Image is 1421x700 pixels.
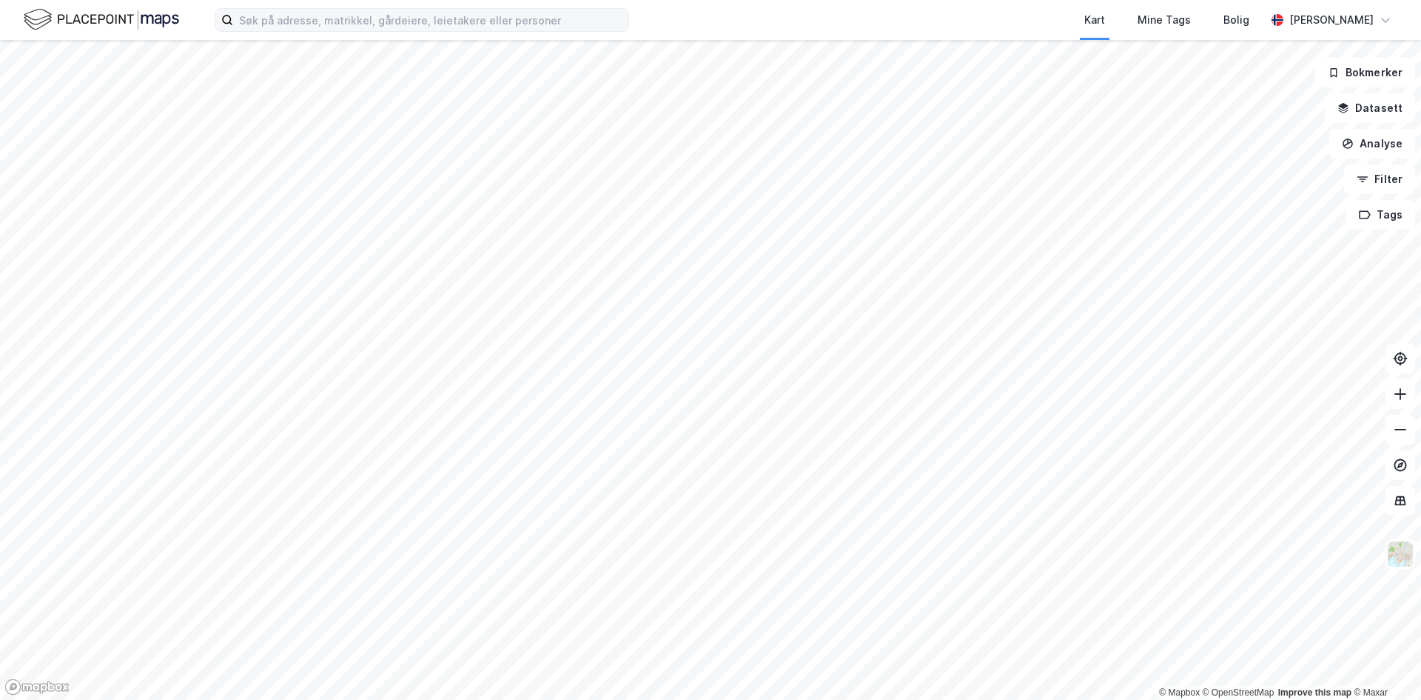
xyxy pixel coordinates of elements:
div: Mine Tags [1138,11,1191,29]
div: [PERSON_NAME] [1289,11,1374,29]
img: logo.f888ab2527a4732fd821a326f86c7f29.svg [24,7,179,33]
div: Kart [1084,11,1105,29]
iframe: Chat Widget [1347,629,1421,700]
div: Bolig [1223,11,1249,29]
div: Kontrollprogram for chat [1347,629,1421,700]
input: Søk på adresse, matrikkel, gårdeiere, leietakere eller personer [233,9,628,31]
